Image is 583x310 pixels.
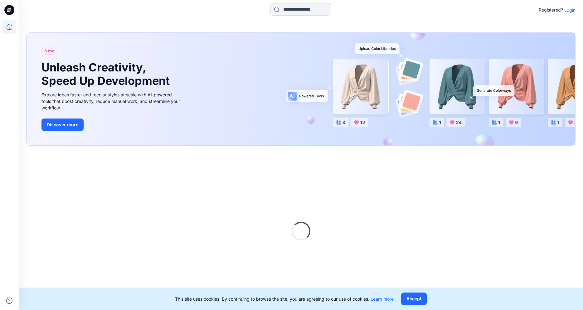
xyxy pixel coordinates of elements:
a: Learn more [371,296,394,302]
button: Accept [401,293,427,305]
p: Registered? [539,6,563,14]
p: Login [564,7,576,13]
a: Discover more [41,119,182,131]
h1: Unleash Creativity, Speed Up Development [41,61,172,88]
p: This site uses cookies. By continuing to browse the site, you are agreeing to our use of cookies. [175,296,394,302]
button: Discover more [41,119,84,131]
div: Explore ideas faster and recolor styles at scale with AI-powered tools that boost creativity, red... [41,91,182,111]
span: New [44,47,54,55]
